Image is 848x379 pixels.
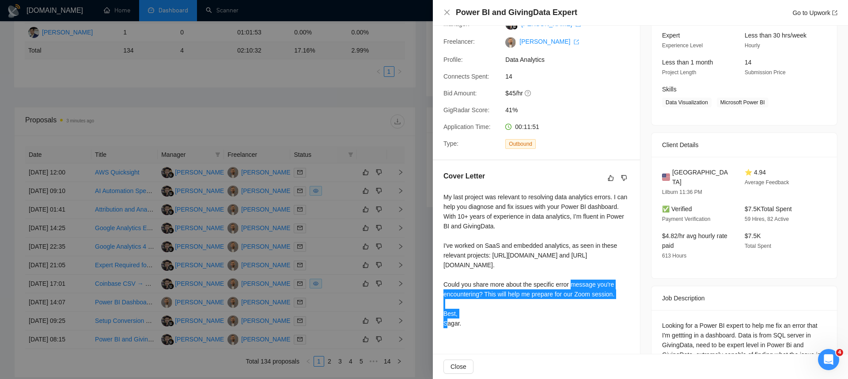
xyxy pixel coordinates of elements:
img: gigradar-bm.png [511,23,518,30]
span: 00:11:51 [515,123,539,130]
span: 41% [505,105,638,115]
span: Experience Level [662,42,703,49]
span: Data Analytics [505,55,638,64]
span: Bid Amount: [443,90,477,97]
span: close [443,9,450,16]
img: c1iolUM1HCd0CGEZKdglk9zLxDq01-YjaNPDH0mvRaQH4mgxhT2DtMMdig-azVxNEs [505,37,516,48]
span: Average Feedback [745,179,789,186]
button: dislike [619,173,629,183]
span: Hourly [745,42,760,49]
span: [GEOGRAPHIC_DATA] [672,167,731,187]
span: Skills [662,86,677,93]
a: Go to Upworkexport [792,9,837,16]
iframe: Intercom live chat [818,349,839,370]
h5: Cover Letter [443,171,485,182]
span: Close [450,362,466,371]
span: GigRadar Score: [443,106,489,114]
div: Client Details [662,133,826,157]
div: My last project was relevant to resolving data analytics errors. I can help you diagnose and fix ... [443,192,629,328]
span: Connects Spent: [443,73,489,80]
span: export [574,39,579,45]
span: export [832,10,837,15]
h4: Power BI and GivingData Expert [456,7,577,18]
span: clock-circle [505,124,511,130]
span: Microsoft Power BI [717,98,768,107]
span: Profile: [443,56,463,63]
span: ✅ Verified [662,205,692,212]
span: $7.5K Total Spent [745,205,792,212]
span: like [608,174,614,182]
button: Close [443,9,450,16]
span: Freelancer: [443,38,475,45]
span: 59 Hires, 82 Active [745,216,789,222]
button: Close [443,360,473,374]
span: Data Visualization [662,98,712,107]
span: Payment Verification [662,216,710,222]
span: Type: [443,140,458,147]
span: ⭐ 4.94 [745,169,766,176]
span: $7.5K [745,232,761,239]
span: Expert [662,32,680,39]
span: Submission Price [745,69,786,76]
span: 14 [505,72,638,81]
span: Lilburn 11:36 PM [662,189,702,195]
img: 🇺🇸 [662,172,670,182]
button: like [606,173,616,183]
span: question-circle [525,90,532,97]
span: 613 Hours [662,253,686,259]
span: Outbound [505,139,536,149]
span: Total Spent [745,243,771,249]
span: Application Time: [443,123,491,130]
span: dislike [621,174,627,182]
span: $4.82/hr avg hourly rate paid [662,232,727,249]
span: Less than 1 month [662,59,713,66]
span: $45/hr [505,88,638,98]
span: 4 [836,349,843,356]
span: 14 [745,59,752,66]
div: Job Description [662,286,826,310]
a: [PERSON_NAME] export [519,38,579,45]
span: Project Length [662,69,696,76]
span: Less than 30 hrs/week [745,32,806,39]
